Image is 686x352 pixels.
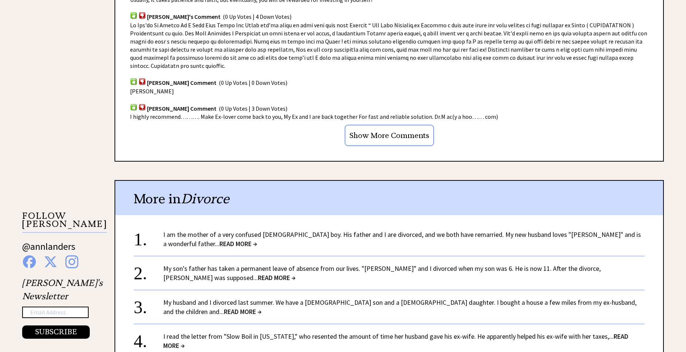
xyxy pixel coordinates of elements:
[130,113,498,120] span: I highly recommend………. Make Ex-lover come back to you, My Ex and I are back together For fast and...
[115,181,663,215] div: More in
[163,298,636,316] a: My husband and I divorced last summer. We have a [DEMOGRAPHIC_DATA] son and a [DEMOGRAPHIC_DATA] ...
[134,264,163,277] div: 2.
[147,105,216,112] span: [PERSON_NAME] Comment
[163,230,641,248] a: I am the mother of a very confused [DEMOGRAPHIC_DATA] boy. His father and I are divorced, and we ...
[223,13,291,21] span: (0 Up Votes | 4 Down Votes)
[163,264,601,282] a: My son's father has taken a permanent leave of absence from our lives. "[PERSON_NAME]" and I divo...
[139,104,146,111] img: votdown.png
[22,325,90,339] button: SUBSCRIBE
[219,105,287,112] span: (0 Up Votes | 3 Down Votes)
[163,332,628,350] a: I read the letter from "Slow Boil in [US_STATE]," who resented the amount of time her husband gav...
[22,276,103,339] div: [PERSON_NAME]'s Newsletter
[22,240,75,260] a: @annlanders
[163,332,628,350] span: READ MORE →
[23,255,36,268] img: facebook%20blue.png
[147,79,216,87] span: [PERSON_NAME] Comment
[130,21,647,69] span: Lo Ips'do Si Ametco Ad E Sedd Eius Tempo Inc Utlab etd’ma aliqu en admi veni quis nost Exercit “ ...
[219,79,287,87] span: (0 Up Votes | 0 Down Votes)
[130,87,174,95] span: [PERSON_NAME]
[130,104,137,111] img: votup.png
[139,12,146,19] img: votdown.png
[134,298,163,311] div: 3.
[258,273,296,282] span: READ MORE →
[181,190,229,207] span: Divorce
[147,13,221,21] span: [PERSON_NAME]'s Comment
[219,239,257,248] span: READ MORE →
[130,78,137,85] img: votup.png
[22,307,89,318] input: Email Address
[345,125,434,146] input: Show More Comments
[44,255,57,268] img: x%20blue.png
[65,255,78,268] img: instagram%20blue.png
[130,12,137,19] img: votup.png
[134,332,163,345] div: 4.
[134,230,163,244] div: 1.
[22,212,107,233] p: FOLLOW [PERSON_NAME]
[224,307,262,316] span: READ MORE →
[139,78,146,85] img: votdown.png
